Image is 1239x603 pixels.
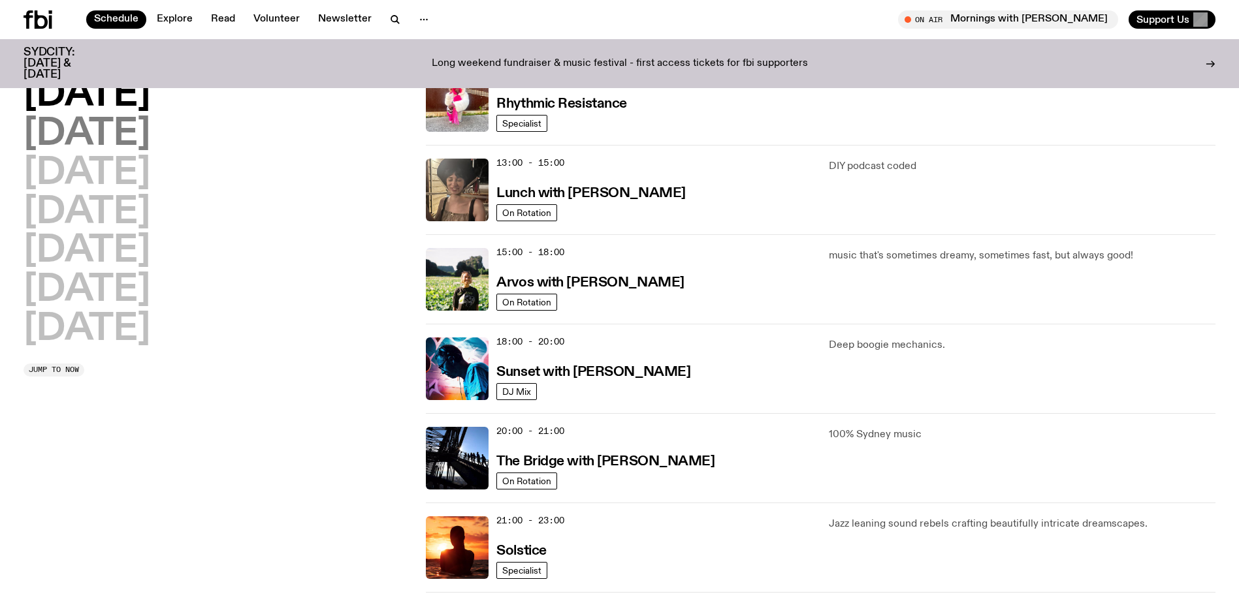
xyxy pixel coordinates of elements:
span: Specialist [502,565,541,575]
a: DJ Mix [496,383,537,400]
img: People climb Sydney's Harbour Bridge [426,427,489,489]
span: Specialist [502,118,541,128]
button: Jump to now [24,363,84,377]
span: 13:00 - 15:00 [496,157,564,169]
button: [DATE] [24,233,150,270]
a: Rhythmic Resistance [496,95,627,111]
img: A girl standing in the ocean as waist level, staring into the rise of the sun. [426,516,489,579]
a: Lunch with [PERSON_NAME] [496,184,685,200]
p: DIY podcast coded [829,159,1215,174]
h3: Arvos with [PERSON_NAME] [496,276,684,290]
h3: Rhythmic Resistance [496,97,627,111]
span: On Rotation [502,208,551,217]
a: On Rotation [496,472,557,489]
a: Read [203,10,243,29]
span: 20:00 - 21:00 [496,425,564,437]
span: DJ Mix [502,386,531,396]
p: 100% Sydney music [829,427,1215,442]
p: music that's sometimes dreamy, sometimes fast, but always good! [829,248,1215,264]
img: Bri is smiling and wearing a black t-shirt. She is standing in front of a lush, green field. Ther... [426,248,489,311]
button: Support Us [1129,10,1215,29]
h3: Lunch with [PERSON_NAME] [496,187,685,200]
a: Arvos with [PERSON_NAME] [496,273,684,290]
a: Specialist [496,562,547,579]
button: [DATE] [24,194,150,231]
a: Newsletter [310,10,379,29]
h3: The Bridge with [PERSON_NAME] [496,455,715,469]
img: Attu crouches on gravel in front of a brown wall. They are wearing a white fur coat with a hood, ... [426,69,489,132]
p: Jazz leaning sound rebels crafting beautifully intricate dreamscapes. [829,516,1215,532]
a: The Bridge with [PERSON_NAME] [496,452,715,469]
p: Deep boogie mechanics. [829,337,1215,353]
button: [DATE] [24,155,150,192]
span: On Rotation [502,476,551,486]
a: On Rotation [496,204,557,221]
button: [DATE] [24,116,150,153]
button: [DATE] [24,272,150,309]
span: 15:00 - 18:00 [496,246,564,258]
span: 21:00 - 23:00 [496,514,564,527]
span: Support Us [1136,14,1189,25]
span: 18:00 - 20:00 [496,335,564,348]
button: On AirMornings with [PERSON_NAME] [898,10,1118,29]
h3: SYDCITY: [DATE] & [DATE] [24,47,107,80]
button: [DATE] [24,311,150,348]
a: Solstice [496,542,546,558]
button: [DATE] [24,77,150,114]
p: Long weekend fundraiser & music festival - first access tickets for fbi supporters [432,58,808,70]
a: On Rotation [496,294,557,311]
img: Simon Caldwell stands side on, looking downwards. He has headphones on. Behind him is a brightly ... [426,337,489,400]
span: Jump to now [29,366,79,373]
a: Sunset with [PERSON_NAME] [496,363,690,379]
a: Specialist [496,115,547,132]
a: Explore [149,10,201,29]
a: Schedule [86,10,146,29]
span: On Rotation [502,297,551,307]
h3: Sunset with [PERSON_NAME] [496,365,690,379]
a: Volunteer [246,10,308,29]
h3: Solstice [496,544,546,558]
